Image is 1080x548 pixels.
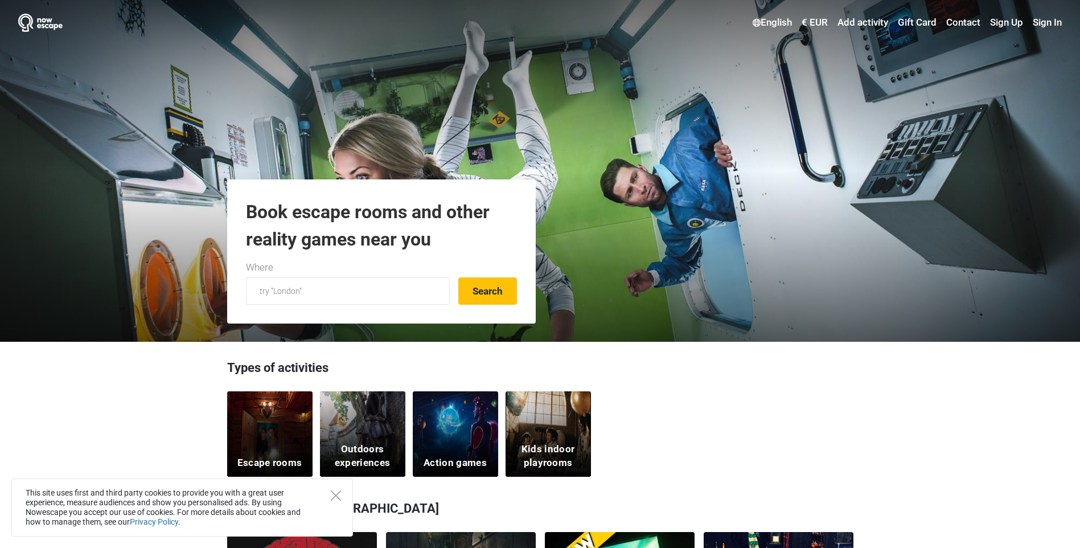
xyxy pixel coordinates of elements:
a: Escape rooms [227,391,313,477]
button: Search [458,277,517,305]
h5: Outdoors experiences [327,443,398,470]
a: Action games [413,391,498,477]
div: This site uses first and third party cookies to provide you with a great user experience, measure... [11,479,353,537]
button: Close [331,490,341,501]
a: Kids indoor playrooms [506,391,591,477]
h5: Escape rooms [237,456,302,470]
h1: Book escape rooms and other reality games near you [246,198,517,253]
a: Sign Up [987,13,1026,33]
label: Where [246,260,273,275]
input: try “London” [246,277,450,305]
a: Outdoors experiences [320,391,405,477]
a: Contact [943,13,983,33]
h3: Top activities in [GEOGRAPHIC_DATA] [227,494,853,524]
h5: Action games [424,456,487,470]
a: Privacy Policy [130,517,178,526]
a: Sign In [1030,13,1062,33]
a: € EUR [799,13,831,33]
img: Nowescape logo [18,14,63,32]
a: Gift Card [895,13,939,33]
h5: Kids indoor playrooms [512,443,584,470]
h3: Types of activities [227,359,853,383]
a: Add activity [835,13,891,33]
a: English [750,13,795,33]
img: English [753,19,761,27]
